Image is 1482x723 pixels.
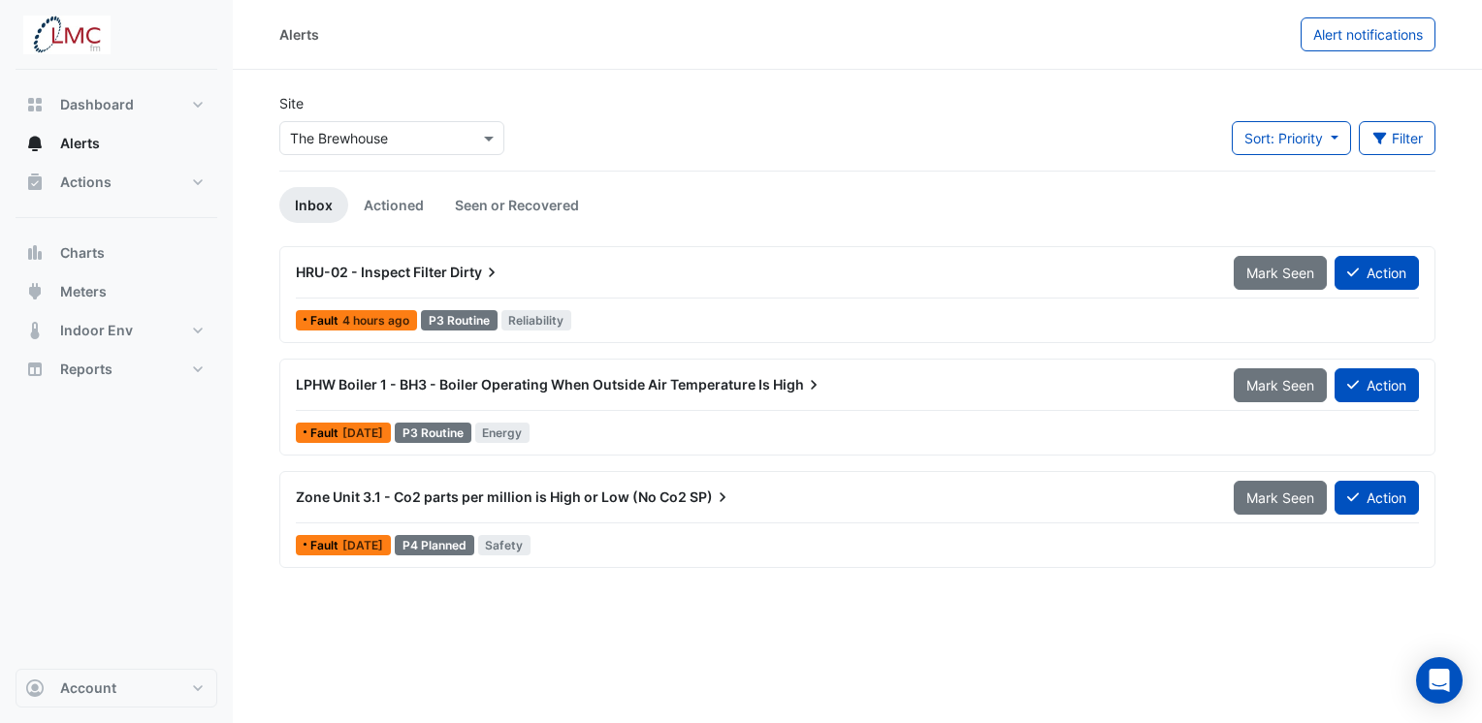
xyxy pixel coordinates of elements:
[773,375,823,394] span: High
[1359,121,1436,155] button: Filter
[310,540,342,551] span: Fault
[395,535,474,555] div: P4 Planned
[1232,121,1351,155] button: Sort: Priority
[310,427,342,439] span: Fault
[1301,17,1435,51] button: Alert notifications
[1416,657,1463,704] div: Open Intercom Messenger
[1335,368,1419,402] button: Action
[1234,256,1327,290] button: Mark Seen
[16,124,217,163] button: Alerts
[1234,481,1327,515] button: Mark Seen
[16,272,217,311] button: Meters
[25,173,45,192] app-icon: Actions
[60,243,105,263] span: Charts
[279,93,304,113] label: Site
[1335,481,1419,515] button: Action
[1246,265,1314,281] span: Mark Seen
[690,487,732,507] span: SP)
[16,311,217,350] button: Indoor Env
[1313,26,1423,43] span: Alert notifications
[1246,489,1314,506] span: Mark Seen
[60,678,116,698] span: Account
[60,134,100,153] span: Alerts
[501,310,572,330] span: Reliability
[1234,368,1327,402] button: Mark Seen
[60,282,107,301] span: Meters
[25,95,45,114] app-icon: Dashboard
[342,313,409,328] span: Wed 03-Sep-2025 06:15 IST
[16,234,217,272] button: Charts
[25,321,45,340] app-icon: Indoor Env
[23,16,111,54] img: Company Logo
[16,163,217,202] button: Actions
[25,360,45,379] app-icon: Reports
[25,282,45,301] app-icon: Meters
[1246,377,1314,393] span: Mark Seen
[1244,130,1323,146] span: Sort: Priority
[16,85,217,124] button: Dashboard
[1335,256,1419,290] button: Action
[348,187,439,223] a: Actioned
[421,310,498,330] div: P3 Routine
[310,315,342,327] span: Fault
[296,376,770,393] span: LPHW Boiler 1 - BH3 - Boiler Operating When Outside Air Temperature Is
[279,24,319,45] div: Alerts
[395,423,471,443] div: P3 Routine
[279,187,348,223] a: Inbox
[439,187,595,223] a: Seen or Recovered
[16,350,217,389] button: Reports
[450,263,501,282] span: Dirty
[478,535,532,555] span: Safety
[60,95,134,114] span: Dashboard
[342,538,383,552] span: Fri 29-Aug-2025 13:15 IST
[60,321,133,340] span: Indoor Env
[342,425,383,440] span: Mon 25-Aug-2025 11:00 IST
[296,488,687,505] span: Zone Unit 3.1 - Co2 parts per million is High or Low (No Co2
[475,423,531,443] span: Energy
[60,173,112,192] span: Actions
[16,669,217,707] button: Account
[25,134,45,153] app-icon: Alerts
[60,360,113,379] span: Reports
[296,264,447,280] span: HRU-02 - Inspect Filter
[25,243,45,263] app-icon: Charts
